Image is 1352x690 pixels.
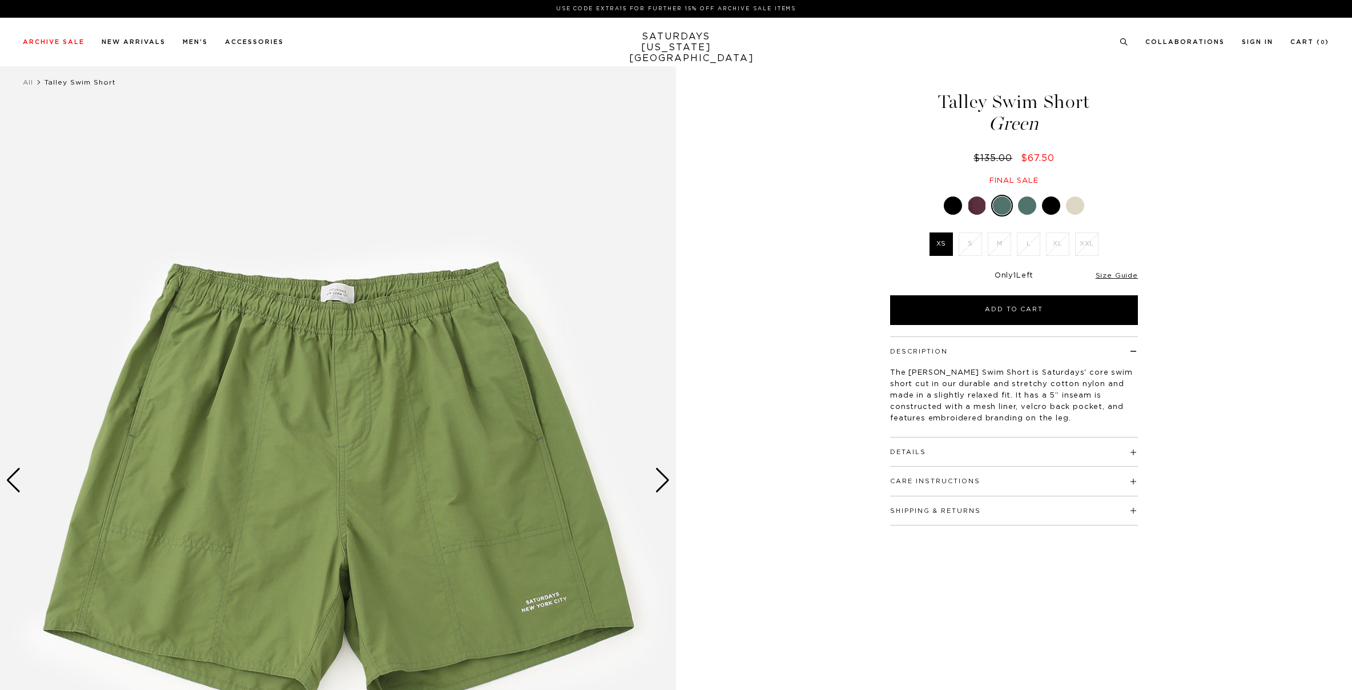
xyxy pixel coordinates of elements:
[890,508,981,514] button: Shipping & Returns
[888,93,1140,133] h1: Talley Swim Short
[629,31,723,64] a: SATURDAYS[US_STATE][GEOGRAPHIC_DATA]
[6,468,21,493] div: Previous slide
[1021,154,1055,163] span: $67.50
[929,232,953,256] label: XS
[888,176,1140,186] div: Final sale
[890,271,1138,281] div: Only Left
[23,39,84,45] a: Archive Sale
[890,449,926,455] button: Details
[1013,272,1016,279] span: 1
[888,114,1140,133] span: Green
[1290,39,1329,45] a: Cart (0)
[1145,39,1225,45] a: Collaborations
[27,5,1325,13] p: Use Code EXTRA15 for Further 15% Off Archive Sale Items
[890,367,1138,424] p: The [PERSON_NAME] Swim Short is Saturdays' core swim short cut in our durable and stretchy cotton...
[890,348,948,355] button: Description
[183,39,208,45] a: Men's
[890,478,980,484] button: Care Instructions
[890,295,1138,325] button: Add to Cart
[655,468,670,493] div: Next slide
[1096,272,1138,279] a: Size Guide
[102,39,166,45] a: New Arrivals
[23,79,33,86] a: All
[1242,39,1273,45] a: Sign In
[45,79,116,86] span: Talley Swim Short
[973,154,1017,163] del: $135.00
[1321,40,1325,45] small: 0
[225,39,284,45] a: Accessories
